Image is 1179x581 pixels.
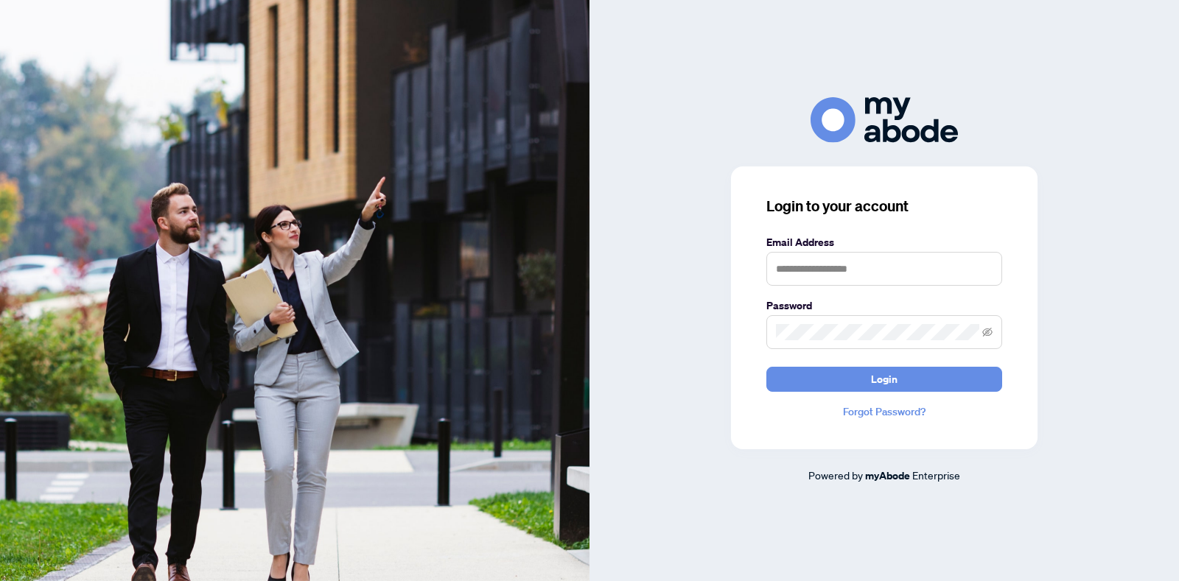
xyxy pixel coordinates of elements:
img: ma-logo [811,97,958,142]
span: eye-invisible [982,327,993,337]
button: Login [766,367,1002,392]
span: Powered by [808,468,863,482]
span: Login [871,367,898,391]
a: Forgot Password? [766,404,1002,420]
label: Password [766,297,1002,314]
a: myAbode [865,468,910,484]
h3: Login to your account [766,196,1002,216]
span: Enterprise [912,468,960,482]
label: Email Address [766,234,1002,250]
